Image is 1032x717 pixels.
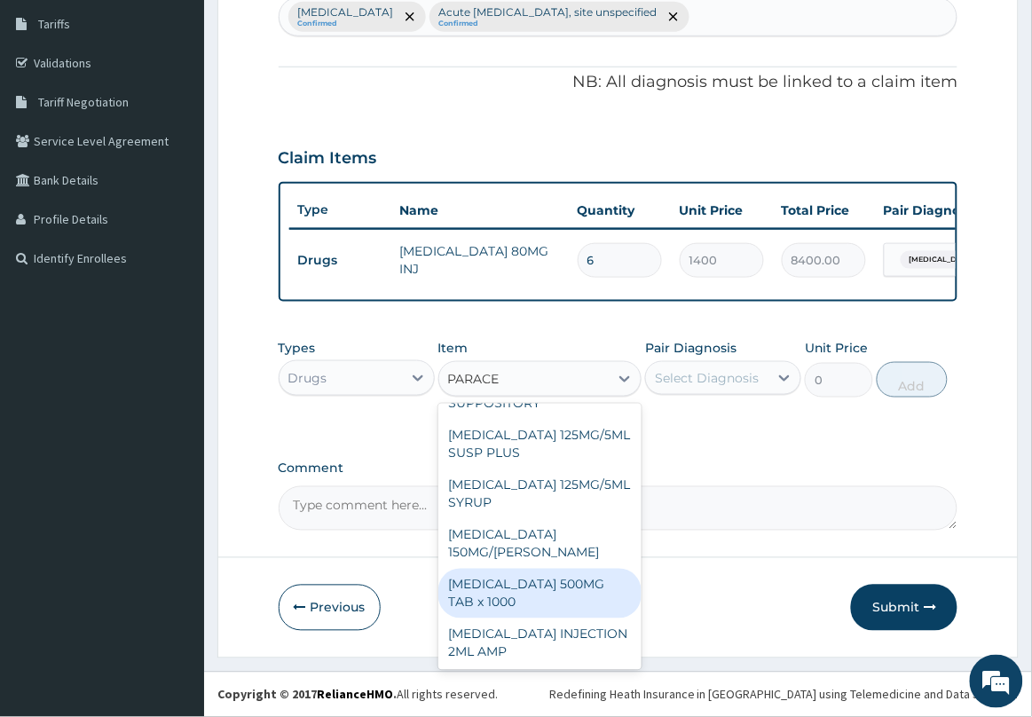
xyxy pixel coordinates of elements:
span: Tariff Negotiation [38,94,129,110]
label: Pair Diagnosis [645,339,737,357]
button: Add [877,362,948,398]
span: remove selection option [666,9,681,25]
span: [MEDICAL_DATA] wi... [901,251,999,269]
p: NB: All diagnosis must be linked to a claim item [279,71,958,94]
label: Unit Price [805,339,869,357]
th: Name [391,193,569,228]
div: Drugs [288,369,327,387]
div: [MEDICAL_DATA] 500MG TAB x 1000 [438,569,642,619]
button: Previous [279,585,381,631]
div: Minimize live chat window [291,9,334,51]
div: Chat with us now [92,99,298,122]
img: d_794563401_company_1708531726252_794563401 [33,89,72,133]
small: Confirmed [298,20,394,28]
span: Tariffs [38,16,70,32]
span: remove selection option [402,9,418,25]
div: [MEDICAL_DATA] 150MG/[PERSON_NAME] [438,519,642,569]
div: [MEDICAL_DATA] INJECTION 2ML AMP [438,619,642,668]
td: Drugs [289,244,391,277]
p: [MEDICAL_DATA] [298,5,394,20]
span: We're online! [103,224,245,403]
label: Item [438,339,469,357]
textarea: Type your message and hit 'Enter' [9,485,338,547]
label: Types [279,341,316,356]
div: Select Diagnosis [655,369,759,387]
footer: All rights reserved. [204,672,1032,717]
small: Confirmed [439,20,658,28]
h3: Claim Items [279,149,377,169]
p: Acute [MEDICAL_DATA], site unspecified [439,5,658,20]
th: Quantity [569,193,671,228]
div: [MEDICAL_DATA] 125MG/5ML SYRUP [438,469,642,519]
div: [MEDICAL_DATA] 125MG/5ML SUSP PLUS [438,420,642,469]
a: RelianceHMO [317,687,393,703]
label: Comment [279,461,958,477]
th: Type [289,193,391,226]
button: Submit [851,585,957,631]
div: Redefining Heath Insurance in [GEOGRAPHIC_DATA] using Telemedicine and Data Science! [549,686,1019,704]
td: [MEDICAL_DATA] 80MG INJ [391,233,569,287]
strong: Copyright © 2017 . [217,687,397,703]
th: Total Price [773,193,875,228]
th: Unit Price [671,193,773,228]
